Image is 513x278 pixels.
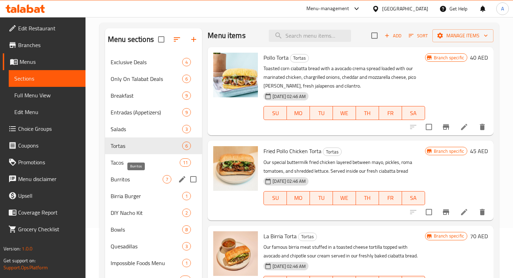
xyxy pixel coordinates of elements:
span: 8 [183,226,191,233]
button: MO [287,106,310,120]
span: TH [359,193,376,203]
span: A [501,5,504,13]
button: TH [356,106,379,120]
span: Burritos [111,175,163,183]
span: 7 [163,176,171,183]
p: Toasted corn ciabatta bread with a avocado crema spread loaded with our marinated chicken, chargr... [263,64,425,90]
button: TU [310,191,333,205]
span: [DATE] 02:46 AM [270,178,308,185]
div: Tortas [290,54,309,62]
span: SA [405,108,422,118]
button: Add [382,30,404,41]
input: search [269,30,351,42]
span: Promotions [18,158,80,166]
p: Our special buttermilk fried chicken layered between mayo, pickles, roma tomatoes, and shredded l... [263,158,425,175]
span: Bowls [111,225,182,234]
span: Entradas (Appetizers) [111,108,182,117]
span: MO [290,193,307,203]
div: Tortas [323,148,342,156]
span: Branch specific [431,148,467,155]
a: Promotions [3,154,85,171]
span: Exclusive Deals [111,58,182,66]
img: La Birria Torta [213,231,258,276]
span: Manage items [438,31,488,40]
img: Pollo Torta [213,53,258,97]
button: edit [177,174,187,185]
div: items [182,209,191,217]
a: Full Menu View [9,87,85,104]
div: Breakfast9 [105,87,202,104]
div: items [180,158,191,167]
span: Breakfast [111,91,182,100]
span: Full Menu View [14,91,80,99]
span: 1 [183,193,191,200]
div: Quesadillas [111,242,182,250]
a: Branches [3,37,85,53]
button: SA [402,191,425,205]
span: Menus [20,58,80,66]
button: SA [402,106,425,120]
span: Coverage Report [18,208,80,217]
div: Quesadillas3 [105,238,202,255]
button: Add section [185,31,202,48]
div: items [182,108,191,117]
div: [GEOGRAPHIC_DATA] [382,5,428,13]
button: delete [474,204,491,220]
div: Salads [111,125,182,133]
button: Sort [407,30,430,41]
span: Tortas [323,148,341,156]
span: Select all sections [154,32,169,47]
a: Coupons [3,137,85,154]
span: SU [267,193,284,203]
button: FR [379,106,402,120]
button: WE [333,191,356,205]
button: delete [474,119,491,135]
span: Edit Restaurant [18,24,80,32]
div: items [182,192,191,200]
span: Edit Menu [14,108,80,116]
span: Branch specific [431,54,467,61]
span: La Birria Torta [263,231,297,241]
button: TH [356,191,379,205]
span: Sort items [404,30,432,41]
span: Sort [409,32,428,40]
span: Choice Groups [18,125,80,133]
a: Edit Menu [9,104,85,120]
span: FR [382,108,399,118]
div: Only On Talabat Deals [111,75,182,83]
span: Add item [382,30,404,41]
span: Select section [367,28,382,43]
div: Burritos7edit [105,171,202,188]
span: 11 [180,159,191,166]
span: Branches [18,41,80,49]
span: [DATE] 02:46 AM [270,93,308,100]
span: TU [313,193,330,203]
span: Sort sections [169,31,185,48]
span: Branch specific [431,233,467,239]
h6: 40 AED [470,53,488,62]
span: 4 [183,59,191,66]
a: Edit menu item [460,208,468,216]
span: Fried Pollo Chicken Torta [263,146,321,156]
span: Sections [14,74,80,83]
div: Tortas [111,142,182,150]
div: Entradas (Appetizers)9 [105,104,202,121]
p: Our famous birria meat stuffed in a toasted cheese tortilla topped with avocado and chipotle sour... [263,243,425,260]
a: Sections [9,70,85,87]
div: items [182,91,191,100]
div: Only On Talabat Deals6 [105,70,202,87]
span: WE [336,108,353,118]
span: Birria Burger [111,192,182,200]
a: Support.OpsPlatform [3,263,48,272]
span: SU [267,108,284,118]
div: items [182,142,191,150]
button: Manage items [432,29,493,42]
span: 1 [183,260,191,266]
h2: Menu sections [108,34,154,45]
a: Grocery Checklist [3,221,85,238]
div: Menu-management [306,5,349,13]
